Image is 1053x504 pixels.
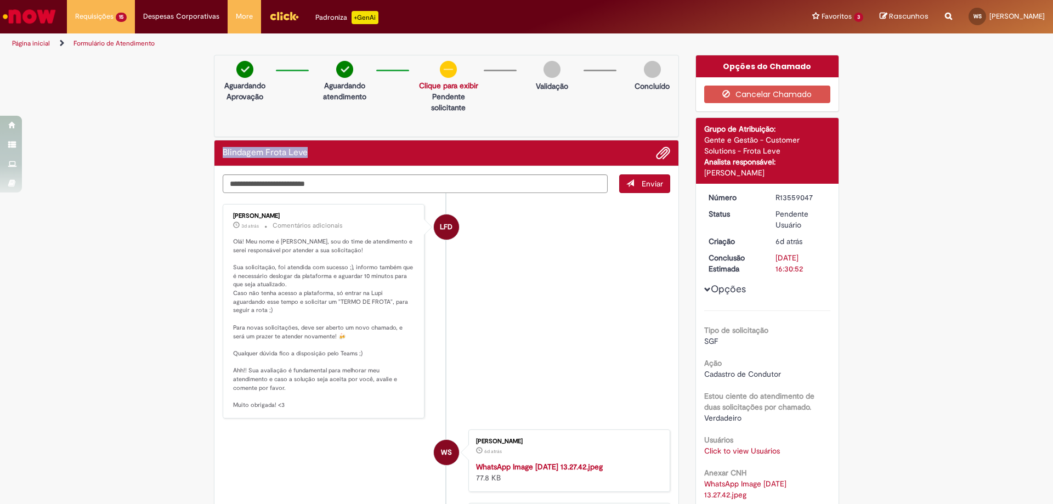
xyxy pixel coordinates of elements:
div: [PERSON_NAME] [704,167,831,178]
button: Cancelar Chamado [704,86,831,103]
dt: Criação [700,236,768,247]
textarea: Digite sua mensagem aqui... [223,174,608,193]
span: 6d atrás [775,236,802,246]
div: Grupo de Atribuição: [704,123,831,134]
a: Click to view Usuários [704,446,780,456]
p: Aguardando Aprovação [219,80,270,102]
span: 6d atrás [484,448,502,455]
h2: Blindagem Frota Leve Histórico de tíquete [223,148,308,158]
span: 15 [116,13,127,22]
div: Gente e Gestão - Customer Solutions - Frota Leve [704,134,831,156]
b: Ação [704,358,722,368]
div: [PERSON_NAME] [233,213,416,219]
a: Clique para exibir [419,81,478,90]
p: Concluído [635,81,670,92]
a: Rascunhos [880,12,929,22]
small: Comentários adicionais [273,221,343,230]
div: Wictor Ferreira Da Silva [434,440,459,465]
div: [DATE] 16:30:52 [775,252,826,274]
div: 23/09/2025 13:30:34 [775,236,826,247]
a: Página inicial [12,39,50,48]
div: Analista responsável: [704,156,831,167]
span: SGF [704,336,718,346]
a: Download de WhatsApp Image 2025-09-23 at 13.27.42.jpeg [704,479,789,500]
img: click_logo_yellow_360x200.png [269,8,299,24]
button: Adicionar anexos [656,146,670,160]
span: Rascunhos [889,11,929,21]
img: check-circle-green.png [336,61,353,78]
dt: Status [700,208,768,219]
span: [PERSON_NAME] [989,12,1045,21]
dt: Conclusão Estimada [700,252,768,274]
b: Usuários [704,435,733,445]
p: Validação [536,81,568,92]
span: Verdadeiro [704,413,741,423]
span: Cadastro de Condutor [704,369,781,379]
span: 3d atrás [241,223,259,229]
div: R13559047 [775,192,826,203]
a: WhatsApp Image [DATE] 13.27.42.jpeg [476,462,603,472]
div: [PERSON_NAME] [476,438,659,445]
p: Olá! Meu nome é [PERSON_NAME], sou do time de atendimento e serei responsável por atender a sua s... [233,237,416,410]
img: check-circle-green.png [236,61,253,78]
div: Pendente Usuário [775,208,826,230]
time: 23/09/2025 13:30:04 [484,448,502,455]
time: 26/09/2025 10:47:56 [241,223,259,229]
span: LFD [440,214,452,240]
button: Enviar [619,174,670,193]
ul: Trilhas de página [8,33,694,54]
time: 23/09/2025 13:30:34 [775,236,802,246]
span: WS [441,439,452,466]
span: Enviar [642,179,663,189]
img: ServiceNow [1,5,58,27]
dt: Número [700,192,768,203]
b: Anexar CNH [704,468,746,478]
img: img-circle-grey.png [644,61,661,78]
span: Despesas Corporativas [143,11,219,22]
p: Pendente solicitante [419,91,478,113]
span: 3 [854,13,863,22]
b: Estou ciente do atendimento de duas solicitações por chamado. [704,391,814,412]
span: Requisições [75,11,114,22]
span: Favoritos [822,11,852,22]
img: circle-minus.png [440,61,457,78]
a: Formulário de Atendimento [73,39,155,48]
p: Aguardando atendimento [319,80,370,102]
p: +GenAi [352,11,378,24]
img: img-circle-grey.png [544,61,561,78]
div: 77.8 KB [476,461,659,483]
div: Opções do Chamado [696,55,839,77]
div: Leticia Ferreira Dantas De Almeida [434,214,459,240]
span: WS [973,13,982,20]
span: More [236,11,253,22]
div: Padroniza [315,11,378,24]
b: Tipo de solicitação [704,325,768,335]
